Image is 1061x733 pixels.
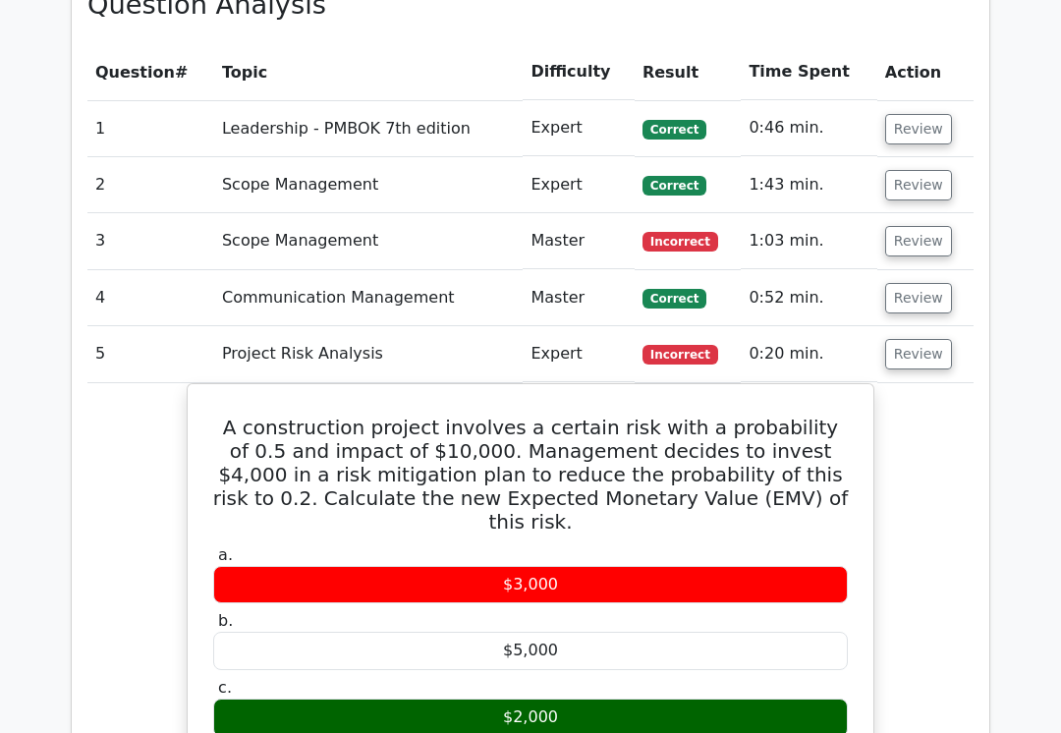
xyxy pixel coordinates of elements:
td: 1 [87,100,214,156]
th: Topic [214,44,524,100]
span: Incorrect [642,345,718,365]
button: Review [885,226,952,256]
td: 0:52 min. [741,270,876,326]
span: Correct [642,176,706,196]
span: a. [218,545,233,564]
div: $3,000 [213,566,848,604]
td: 2 [87,157,214,213]
td: 4 [87,270,214,326]
td: Leadership - PMBOK 7th edition [214,100,524,156]
td: 5 [87,326,214,382]
td: Expert [523,100,634,156]
span: Question [95,63,175,82]
span: Correct [642,120,706,140]
button: Review [885,339,952,369]
td: Communication Management [214,270,524,326]
span: c. [218,678,232,697]
td: Scope Management [214,213,524,269]
button: Review [885,170,952,200]
th: Time Spent [741,44,876,100]
span: b. [218,611,233,630]
td: 0:46 min. [741,100,876,156]
button: Review [885,114,952,144]
td: Expert [523,326,634,382]
th: Difficulty [523,44,634,100]
th: Result [635,44,742,100]
button: Review [885,283,952,313]
th: Action [877,44,974,100]
td: 1:03 min. [741,213,876,269]
td: Master [523,270,634,326]
td: Expert [523,157,634,213]
td: Scope Management [214,157,524,213]
span: Incorrect [642,232,718,252]
td: Master [523,213,634,269]
th: # [87,44,214,100]
span: Correct [642,289,706,309]
h5: A construction project involves a certain risk with a probability of 0.5 and impact of $10,000. M... [211,416,850,534]
td: 3 [87,213,214,269]
td: Project Risk Analysis [214,326,524,382]
div: $5,000 [213,632,848,670]
td: 1:43 min. [741,157,876,213]
td: 0:20 min. [741,326,876,382]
